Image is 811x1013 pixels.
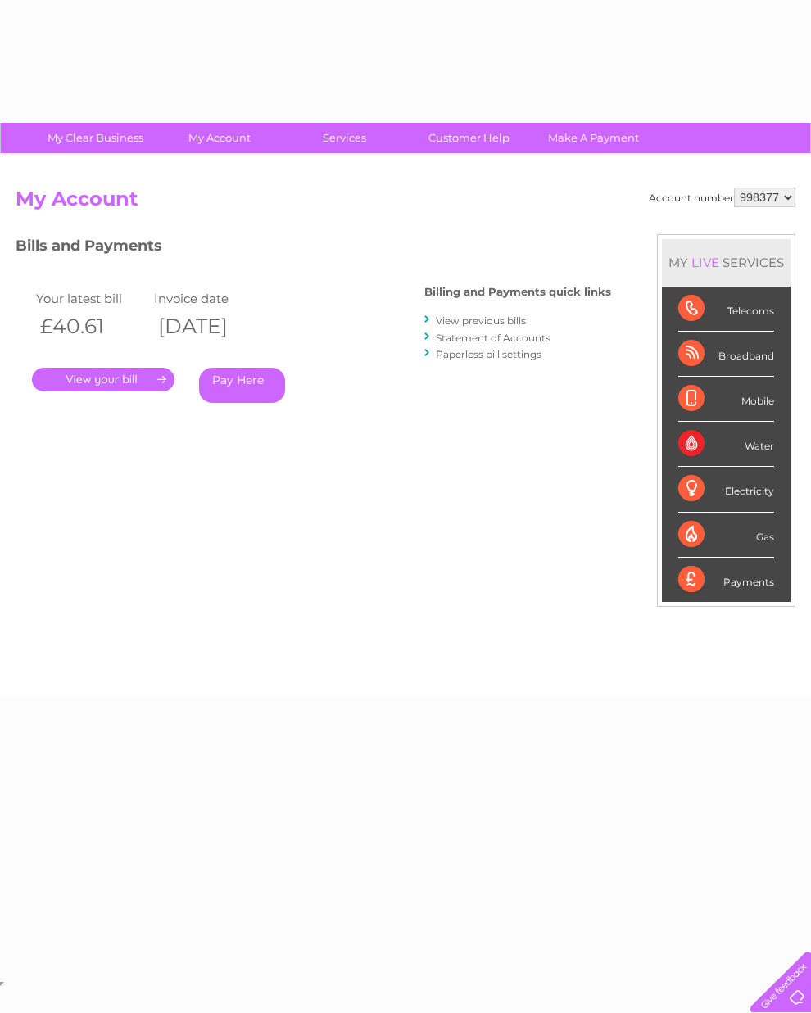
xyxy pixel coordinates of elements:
[526,123,661,153] a: Make A Payment
[277,123,412,153] a: Services
[678,513,774,558] div: Gas
[649,188,795,207] div: Account number
[436,348,541,360] a: Paperless bill settings
[678,467,774,512] div: Electricity
[678,377,774,422] div: Mobile
[32,368,174,391] a: .
[424,286,611,298] h4: Billing and Payments quick links
[16,234,611,263] h3: Bills and Payments
[199,368,285,403] a: Pay Here
[436,314,526,327] a: View previous bills
[678,558,774,602] div: Payments
[436,332,550,344] a: Statement of Accounts
[662,239,791,286] div: MY SERVICES
[152,123,288,153] a: My Account
[150,287,268,310] td: Invoice date
[32,287,150,310] td: Your latest bill
[688,255,723,270] div: LIVE
[678,287,774,332] div: Telecoms
[16,188,795,219] h2: My Account
[150,310,268,343] th: [DATE]
[28,123,163,153] a: My Clear Business
[678,422,774,467] div: Water
[401,123,537,153] a: Customer Help
[678,332,774,377] div: Broadband
[32,310,150,343] th: £40.61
